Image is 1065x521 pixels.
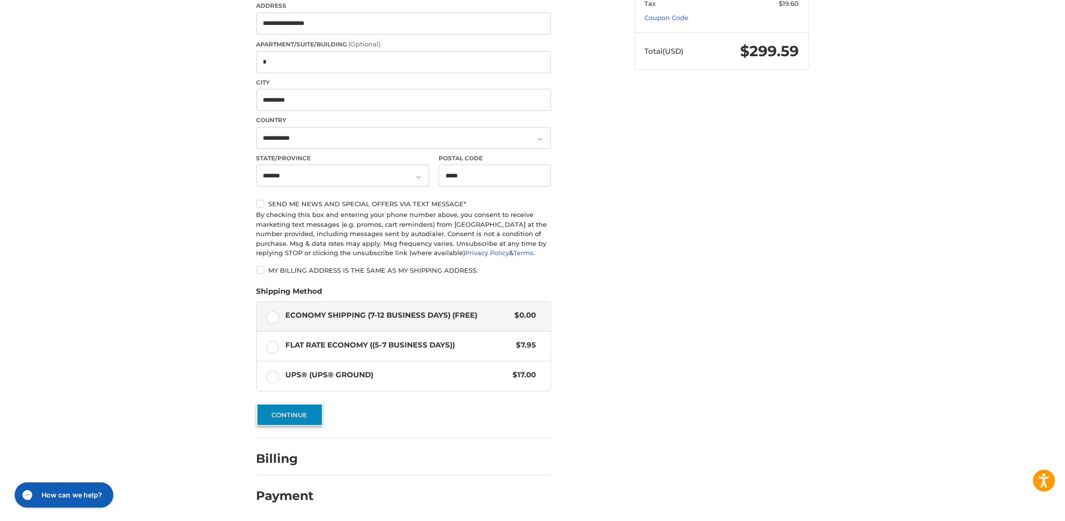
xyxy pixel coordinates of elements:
[349,40,381,48] small: (Optional)
[256,210,551,258] div: By checking this box and entering your phone number above, you consent to receive marketing text ...
[644,46,683,56] span: Total (USD)
[10,479,116,511] iframe: Gorgias live chat messenger
[256,200,551,208] label: Send me news and special offers via text message*
[256,266,551,274] label: My billing address is the same as my shipping address.
[466,249,510,257] a: Privacy Policy
[285,369,508,381] span: UPS® (UPS® Ground)
[984,495,1065,521] iframe: Google Customer Reviews
[256,154,429,163] label: State/Province
[285,340,511,351] span: Flat Rate Economy ((5-7 Business Days))
[511,340,536,351] span: $7.95
[256,40,551,49] label: Apartment/Suite/Building
[256,78,551,87] label: City
[644,14,688,22] a: Coupon Code
[256,286,322,302] legend: Shipping Method
[256,116,551,125] label: Country
[285,310,510,321] span: Economy Shipping (7-12 Business Days) (Free)
[508,369,536,381] span: $17.00
[256,451,314,466] h2: Billing
[256,404,323,426] button: Continue
[439,154,551,163] label: Postal Code
[510,310,536,321] span: $0.00
[256,488,314,503] h2: Payment
[514,249,534,257] a: Terms
[256,1,551,10] label: Address
[740,42,799,60] span: $299.59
